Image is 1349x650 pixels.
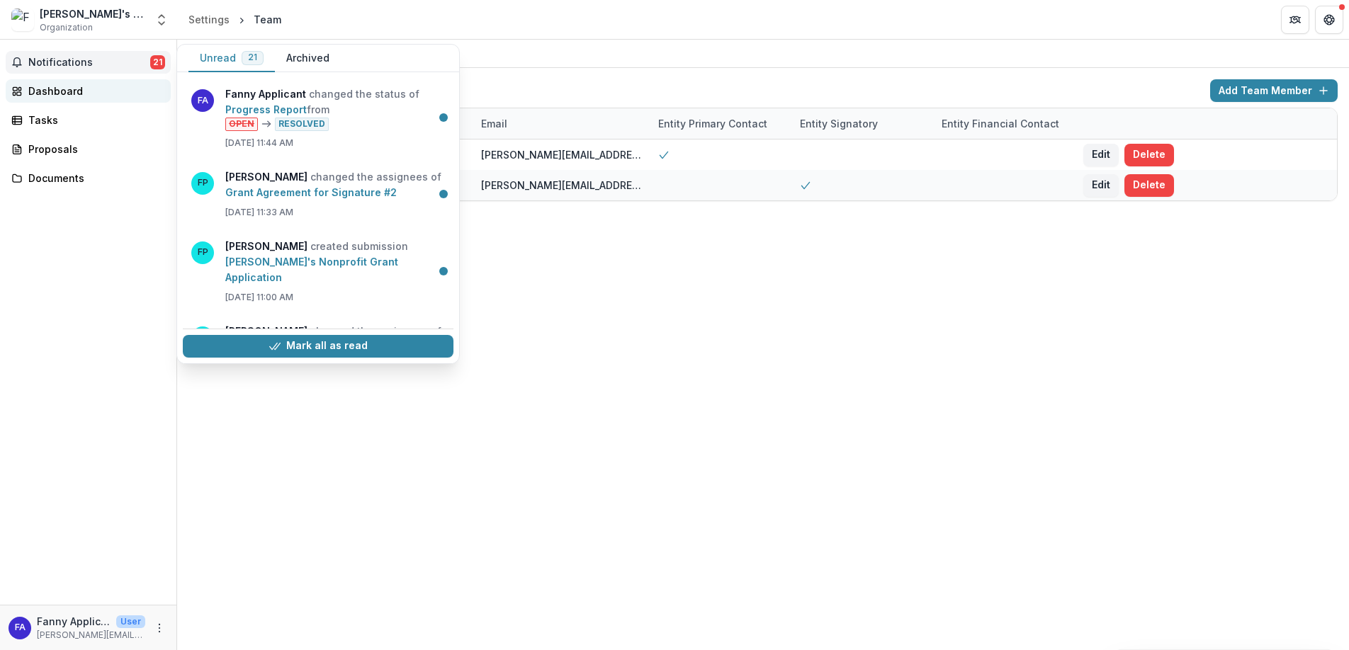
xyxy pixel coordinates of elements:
a: Settings [183,9,235,30]
div: Team [245,42,284,63]
div: Settings [188,12,230,27]
div: Team [254,12,281,27]
div: General [188,42,239,63]
p: [PERSON_NAME][EMAIL_ADDRESS][DOMAIN_NAME] [37,629,145,642]
div: Entity Primary Contact [650,108,791,139]
div: Entity Signatory [791,116,886,131]
div: Fanny Applicant [15,623,26,632]
button: Open entity switcher [152,6,171,34]
div: Dashboard [28,84,159,98]
button: Get Help [1315,6,1343,34]
a: [PERSON_NAME]'s Nonprofit Grant Application [225,256,398,283]
a: Authentication [290,40,374,67]
a: Dashboard [6,79,171,103]
div: [PERSON_NAME][EMAIL_ADDRESS][DOMAIN_NAME] [481,147,641,162]
div: Entity Signatory [791,108,933,139]
button: Partners [1281,6,1309,34]
a: Progress Report [225,103,307,115]
div: Entity Financial Contact [933,116,1068,131]
div: Documents [28,171,159,186]
a: General [188,40,239,67]
div: Email [473,116,516,131]
span: Organization [40,21,93,34]
span: Notifications [28,57,150,69]
button: Delete [1124,144,1174,166]
p: created submission [225,239,445,285]
a: Documents [6,166,171,190]
button: Edit [1083,144,1119,166]
img: Fanny's Nonprofit Inc. [11,8,34,31]
button: Edit [1083,174,1119,197]
p: changed the assignees of [225,324,445,355]
div: Email [473,108,650,139]
nav: breadcrumb [183,9,287,30]
p: Fanny Applicant [37,614,111,629]
a: Grant Agreement for Signature #2 [225,186,397,198]
button: Notifications21 [6,51,171,74]
div: [PERSON_NAME]'s Nonprofit Inc. [40,6,146,21]
p: changed the status of from [225,86,445,131]
button: Mark all as read [183,335,453,358]
button: Add Team Member [1210,79,1338,102]
span: 21 [150,55,165,69]
div: [PERSON_NAME][EMAIL_ADDRESS][DOMAIN_NAME] [481,178,641,193]
button: Archived [275,45,341,72]
a: Team [245,40,284,67]
span: 21 [248,52,257,62]
div: Entity Primary Contact [650,116,776,131]
p: changed the assignees of [225,169,445,200]
a: Proposals [6,137,171,161]
button: Unread [188,45,275,72]
div: Proposals [28,142,159,156]
button: Delete [1124,174,1174,197]
div: Tasks [28,113,159,127]
a: Tasks [6,108,171,132]
div: Authentication [290,42,374,63]
div: Entity Financial Contact [933,108,1075,139]
p: User [116,615,145,628]
button: More [151,620,168,637]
